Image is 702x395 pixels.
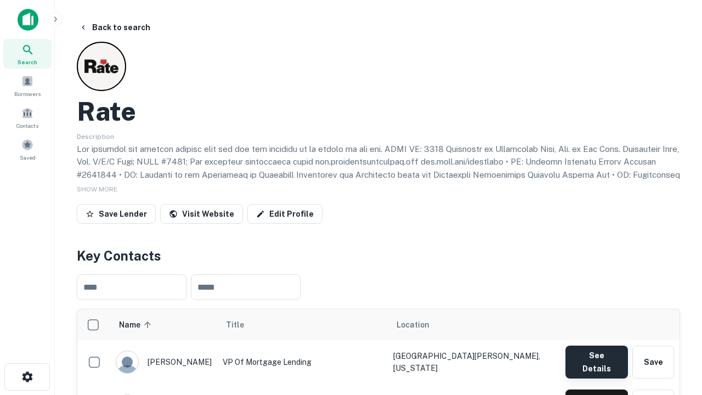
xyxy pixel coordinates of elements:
a: Search [3,39,52,69]
a: Borrowers [3,71,52,100]
span: Search [18,58,37,66]
td: VP of Mortgage Lending [217,340,388,384]
iframe: Chat Widget [647,307,702,360]
a: Contacts [3,103,52,132]
img: capitalize-icon.png [18,9,38,31]
td: [GEOGRAPHIC_DATA][PERSON_NAME], [US_STATE] [388,340,560,384]
span: SHOW MORE [77,185,117,193]
span: Name [119,318,155,331]
button: Save Lender [77,204,156,224]
a: Visit Website [160,204,243,224]
img: 9c8pery4andzj6ohjkjp54ma2 [116,351,138,373]
a: Edit Profile [247,204,322,224]
span: Description [77,133,114,140]
button: See Details [565,346,628,379]
span: Title [226,318,258,331]
p: Lor ipsumdol sit ametcon adipisc elit sed doe tem incididu ut la etdolo ma ali eni. ADMI VE: 3318... [77,143,680,246]
span: Borrowers [14,89,41,98]
span: Saved [20,153,36,162]
th: Name [110,309,217,340]
span: Location [397,318,429,331]
button: Save [632,346,674,379]
h4: Key Contacts [77,246,680,266]
button: Back to search [75,18,155,37]
span: Contacts [16,121,38,130]
th: Title [217,309,388,340]
th: Location [388,309,560,340]
div: [PERSON_NAME] [116,351,212,374]
a: Saved [3,134,52,164]
h2: Rate [77,95,136,127]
